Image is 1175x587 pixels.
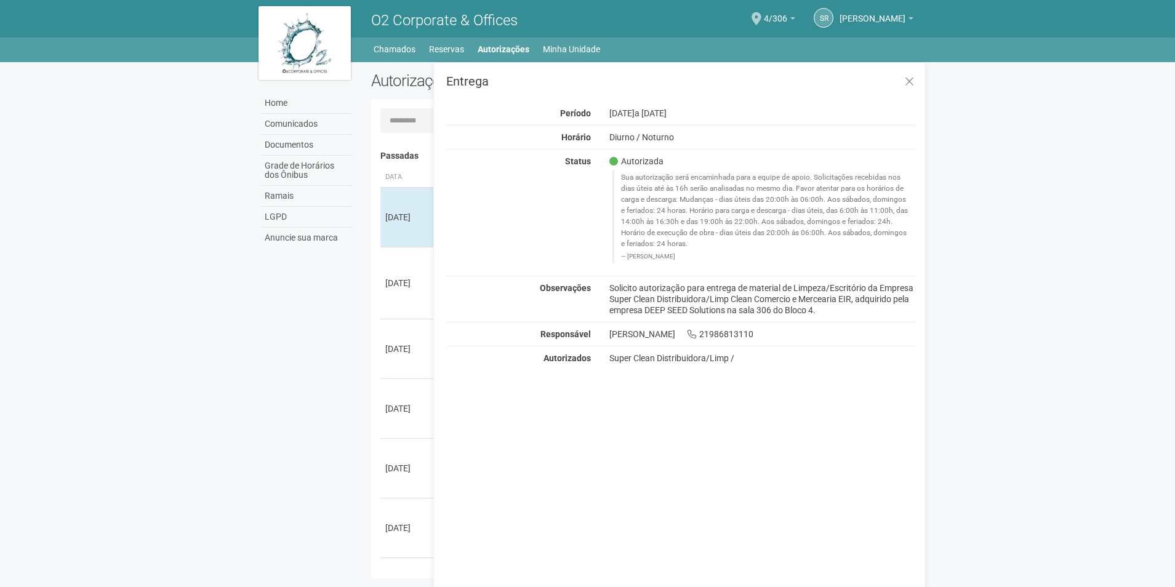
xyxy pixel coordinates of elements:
strong: Horário [561,132,591,142]
div: [PERSON_NAME] 21986813110 [600,329,926,340]
div: Super Clean Distribuidora/Limp / [609,353,916,364]
div: [DATE] [385,462,431,474]
a: Grade de Horários dos Ônibus [262,156,353,186]
a: Home [262,93,353,114]
span: 4/306 [764,2,787,23]
span: O2 Corporate & Offices [371,12,518,29]
a: 4/306 [764,15,795,25]
a: Ramais [262,186,353,207]
span: Sandro Ricardo Santos da Silva [840,2,905,23]
strong: Autorizados [543,353,591,363]
a: Comunicados [262,114,353,135]
span: a [DATE] [635,108,667,118]
div: [DATE] [385,277,431,289]
a: Minha Unidade [543,41,600,58]
strong: Responsável [540,329,591,339]
a: Documentos [262,135,353,156]
h3: Entrega [446,75,916,87]
div: [DATE] [600,108,926,119]
img: logo.jpg [259,6,351,80]
div: Diurno / Noturno [600,132,926,143]
div: [DATE] [385,211,431,223]
a: SR [814,8,833,28]
a: [PERSON_NAME] [840,15,913,25]
blockquote: Sua autorização será encaminhada para a equipe de apoio. Solicitações recebidas nos dias úteis at... [612,170,916,263]
h4: Passadas [380,151,908,161]
strong: Observações [540,283,591,293]
a: Reservas [429,41,464,58]
strong: Período [560,108,591,118]
span: Autorizada [609,156,664,167]
a: Autorizações [478,41,529,58]
a: Chamados [374,41,415,58]
div: [DATE] [385,343,431,355]
footer: [PERSON_NAME] [621,252,910,261]
th: Data [380,167,436,188]
a: LGPD [262,207,353,228]
h2: Autorizações [371,71,635,90]
strong: Status [565,156,591,166]
a: Anuncie sua marca [262,228,353,248]
div: [DATE] [385,402,431,415]
div: Solicito autorização para entrega de material de Limpeza/Escritório da Empresa Super Clean Distri... [600,282,926,316]
div: [DATE] [385,522,431,534]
